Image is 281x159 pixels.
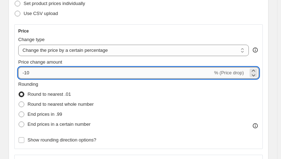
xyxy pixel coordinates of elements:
span: Price change amount [18,59,62,65]
span: % (Price drop) [214,70,244,75]
span: Set product prices individually [24,1,85,6]
span: Rounding [18,81,38,87]
span: Round to nearest .01 [28,91,71,97]
span: Round to nearest whole number [28,101,94,107]
span: Show rounding direction options? [28,137,96,143]
span: Use CSV upload [24,11,58,16]
input: -15 [18,67,213,79]
span: End prices in a certain number [28,121,90,127]
h3: Price [18,28,29,34]
span: Change type [18,37,45,42]
span: End prices in .99 [28,111,62,117]
div: help [252,46,259,54]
